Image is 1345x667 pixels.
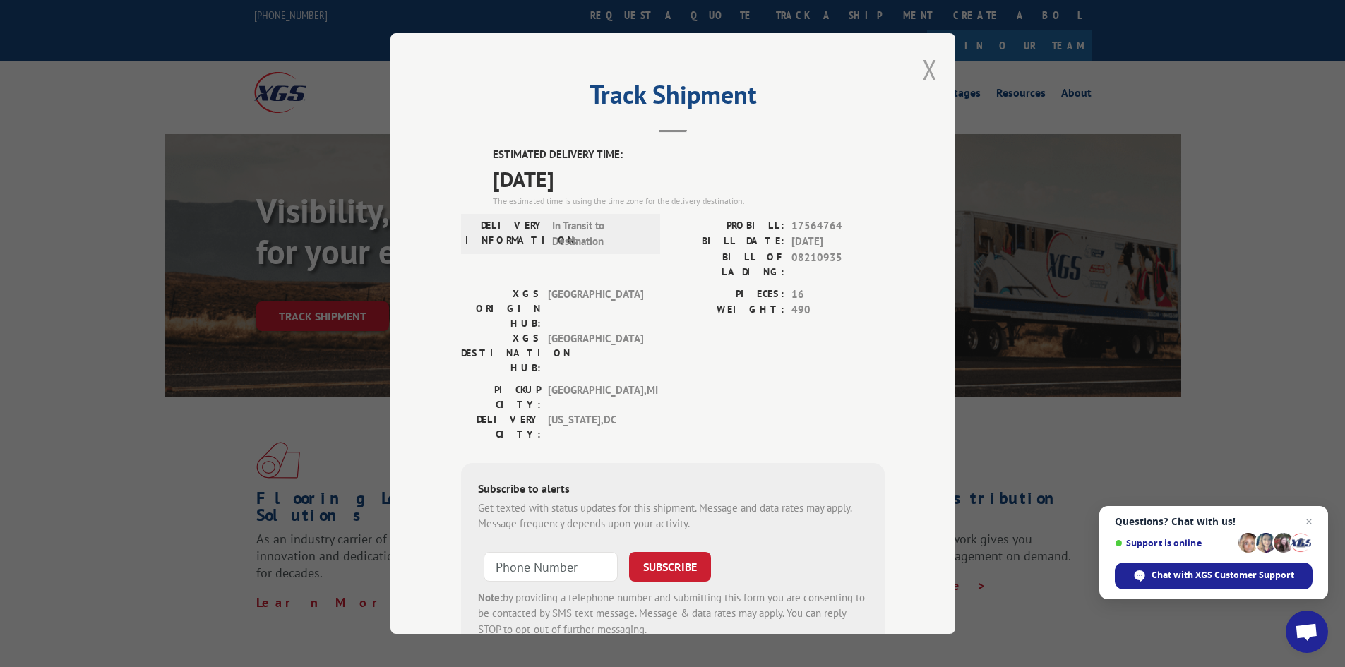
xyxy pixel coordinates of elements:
[461,412,541,442] label: DELIVERY CITY:
[922,51,938,88] button: Close modal
[673,302,784,318] label: WEIGHT:
[493,195,885,208] div: The estimated time is using the time zone for the delivery destination.
[673,218,784,234] label: PROBILL:
[461,383,541,412] label: PICKUP CITY:
[484,552,618,582] input: Phone Number
[673,287,784,303] label: PIECES:
[673,250,784,280] label: BILL OF LADING:
[478,591,503,604] strong: Note:
[493,163,885,195] span: [DATE]
[465,218,545,250] label: DELIVERY INFORMATION:
[1115,516,1313,527] span: Questions? Chat with us!
[1286,611,1328,653] div: Open chat
[1115,563,1313,589] div: Chat with XGS Customer Support
[548,287,643,331] span: [GEOGRAPHIC_DATA]
[548,331,643,375] span: [GEOGRAPHIC_DATA]
[791,234,885,250] span: [DATE]
[673,234,784,250] label: BILL DATE:
[478,590,868,638] div: by providing a telephone number and submitting this form you are consenting to be contacted by SM...
[548,383,643,412] span: [GEOGRAPHIC_DATA] , MI
[791,302,885,318] span: 490
[1152,569,1294,582] span: Chat with XGS Customer Support
[461,85,885,112] h2: Track Shipment
[552,218,647,250] span: In Transit to Destination
[478,480,868,500] div: Subscribe to alerts
[493,147,885,163] label: ESTIMATED DELIVERY TIME:
[791,250,885,280] span: 08210935
[1301,513,1317,530] span: Close chat
[548,412,643,442] span: [US_STATE] , DC
[791,287,885,303] span: 16
[478,500,868,532] div: Get texted with status updates for this shipment. Message and data rates may apply. Message frequ...
[1115,538,1233,548] span: Support is online
[629,552,711,582] button: SUBSCRIBE
[791,218,885,234] span: 17564764
[461,331,541,375] label: XGS DESTINATION HUB:
[461,287,541,331] label: XGS ORIGIN HUB:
